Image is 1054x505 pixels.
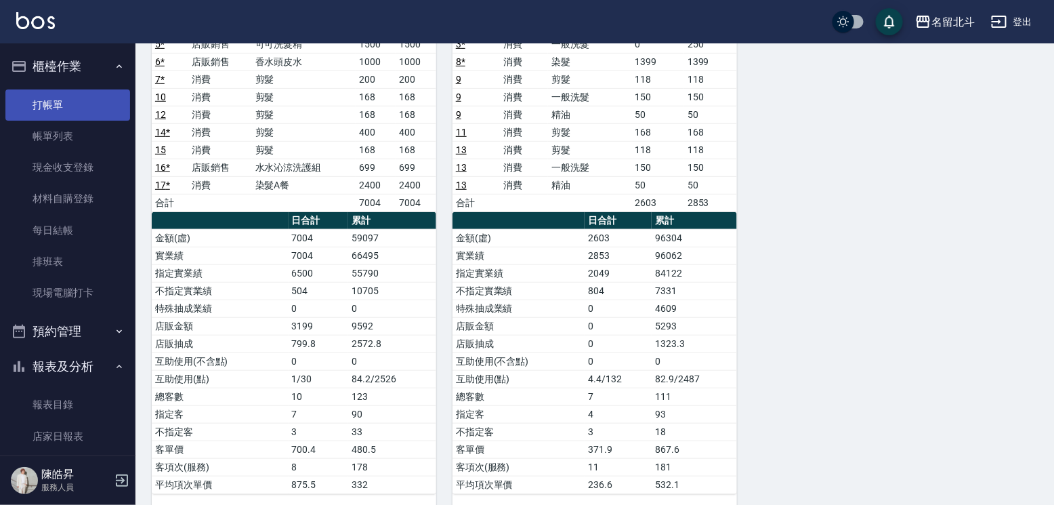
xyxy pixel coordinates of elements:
td: 消費 [501,70,549,88]
td: 11 [585,458,652,476]
td: 剪髮 [252,123,356,141]
table: a dense table [452,212,737,494]
td: 不指定客 [452,423,585,441]
td: 7004 [289,247,349,264]
td: 55790 [348,264,436,282]
td: 4609 [652,300,737,317]
td: 7004 [356,194,396,211]
td: 染髮A餐 [252,176,356,194]
td: 50 [684,176,737,194]
button: 櫃檯作業 [5,49,130,84]
td: 店販抽成 [452,335,585,352]
td: 精油 [548,176,631,194]
td: 168 [684,123,737,141]
td: 特殊抽成業績 [152,300,289,317]
img: Person [11,467,38,494]
th: 累計 [652,212,737,230]
td: 332 [348,476,436,493]
td: 0 [348,352,436,370]
td: 不指定實業績 [152,282,289,300]
td: 一般洗髮 [548,35,631,53]
td: 1500 [396,35,436,53]
td: 實業績 [152,247,289,264]
td: 699 [356,159,396,176]
td: 店販金額 [452,317,585,335]
td: 181 [652,458,737,476]
td: 一般洗髮 [548,88,631,106]
td: 不指定實業績 [452,282,585,300]
td: 150 [631,88,684,106]
td: 1399 [631,53,684,70]
td: 504 [289,282,349,300]
a: 13 [456,180,467,190]
td: 178 [348,458,436,476]
td: 指定實業績 [452,264,585,282]
td: 168 [356,106,396,123]
td: 200 [396,70,436,88]
th: 日合計 [585,212,652,230]
td: 剪髮 [548,141,631,159]
td: 2853 [684,194,737,211]
td: 96304 [652,229,737,247]
td: 168 [396,106,436,123]
td: 371.9 [585,441,652,458]
td: 平均項次單價 [152,476,289,493]
td: 店販抽成 [152,335,289,352]
td: 剪髮 [548,70,631,88]
td: 不指定客 [152,423,289,441]
td: 消費 [501,176,549,194]
td: 剪髮 [548,123,631,141]
td: 消費 [501,106,549,123]
td: 50 [631,176,684,194]
td: 剪髮 [252,70,356,88]
td: 400 [396,123,436,141]
td: 2603 [631,194,684,211]
td: 0 [289,300,349,317]
td: 客項次(服務) [452,458,585,476]
button: save [876,8,903,35]
td: 一般洗髮 [548,159,631,176]
td: 150 [684,159,737,176]
td: 消費 [188,106,252,123]
td: 消費 [501,159,549,176]
td: 0 [585,335,652,352]
img: Logo [16,12,55,29]
p: 服務人員 [41,481,110,493]
td: 剪髮 [252,106,356,123]
td: 實業績 [452,247,585,264]
td: 4.4/132 [585,370,652,388]
td: 消費 [188,123,252,141]
td: 168 [356,141,396,159]
td: 118 [684,141,737,159]
td: 804 [585,282,652,300]
td: 染髮 [548,53,631,70]
td: 3 [585,423,652,441]
td: 1/30 [289,370,349,388]
a: 現場電腦打卡 [5,277,130,308]
td: 香水頭皮水 [252,53,356,70]
td: 7004 [396,194,436,211]
td: 236.6 [585,476,652,493]
td: 0 [652,352,737,370]
a: 11 [456,127,467,138]
td: 客項次(服務) [152,458,289,476]
td: 互助使用(點) [152,370,289,388]
td: 0 [585,317,652,335]
td: 111 [652,388,737,405]
td: 消費 [188,141,252,159]
td: 消費 [501,88,549,106]
td: 7331 [652,282,737,300]
td: 客單價 [452,441,585,458]
td: 1000 [356,53,396,70]
td: 118 [631,70,684,88]
td: 4 [585,405,652,423]
td: 84122 [652,264,737,282]
td: 總客數 [452,388,585,405]
td: 7004 [289,229,349,247]
td: 0 [585,352,652,370]
td: 0 [585,300,652,317]
a: 9 [456,74,461,85]
td: 水水沁涼洗護組 [252,159,356,176]
td: 金額(虛) [452,229,585,247]
td: 10 [289,388,349,405]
